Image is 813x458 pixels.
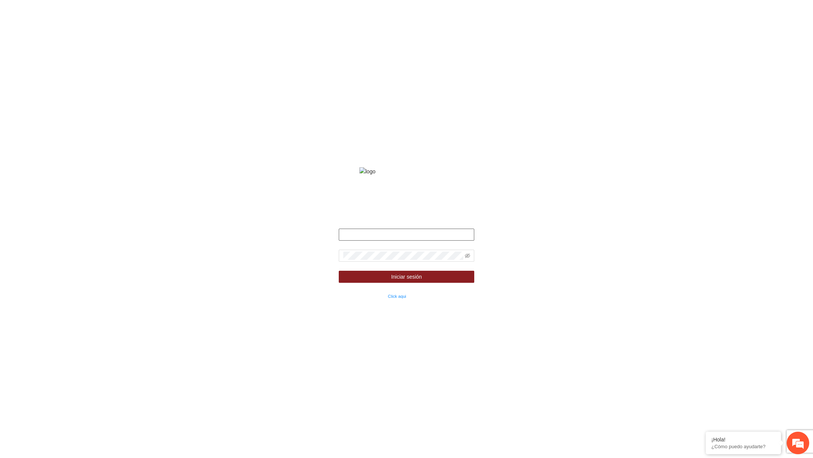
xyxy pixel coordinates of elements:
[711,437,775,443] div: ¡Hola!
[391,273,422,281] span: Iniciar sesión
[339,271,474,283] button: Iniciar sesión
[392,216,420,222] strong: Bienvenido
[711,444,775,449] p: ¿Cómo puedo ayudarte?
[339,294,406,299] small: ¿Olvidaste tu contraseña?
[332,186,481,209] strong: Fondo de financiamiento de proyectos para la prevención y fortalecimiento de instituciones de seg...
[359,167,454,176] img: logo
[388,294,406,299] a: Click aqui
[465,253,470,258] span: eye-invisible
